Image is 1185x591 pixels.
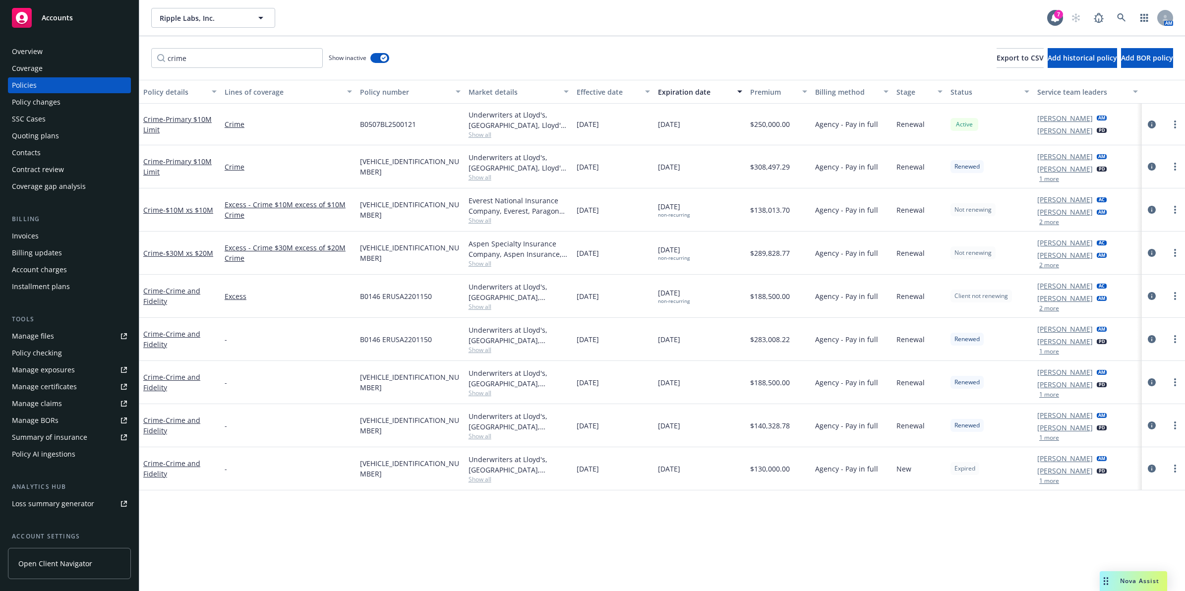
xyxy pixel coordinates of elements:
[1100,571,1167,591] button: Nova Assist
[577,334,599,345] span: [DATE]
[469,325,569,346] div: Underwriters at Lloyd's, [GEOGRAPHIC_DATA], [PERSON_NAME] of [GEOGRAPHIC_DATA], R-T Specialty Ins...
[750,205,790,215] span: $138,013.70
[896,464,911,474] span: New
[12,429,87,445] div: Summary of insurance
[143,115,212,134] span: - Primary $10M Limit
[360,242,461,263] span: [VEHICLE_IDENTIFICATION_NUMBER]
[8,345,131,361] a: Policy checking
[1169,290,1181,302] a: more
[1169,247,1181,259] a: more
[12,162,64,177] div: Contract review
[1037,466,1093,476] a: [PERSON_NAME]
[1037,379,1093,390] a: [PERSON_NAME]
[469,87,558,97] div: Market details
[12,178,86,194] div: Coverage gap analysis
[750,162,790,172] span: $308,497.29
[1169,419,1181,431] a: more
[815,162,878,172] span: Agency - Pay in full
[658,298,690,304] div: non-recurring
[225,199,352,210] a: Excess - Crime $10M excess of $10M
[8,379,131,395] a: Manage certificates
[1146,290,1158,302] a: circleInformation
[8,429,131,445] a: Summary of insurance
[12,60,43,76] div: Coverage
[815,291,878,301] span: Agency - Pay in full
[360,334,432,345] span: B0146 ERUSA2201150
[12,262,67,278] div: Account charges
[469,152,569,173] div: Underwriters at Lloyd's, [GEOGRAPHIC_DATA], Lloyd's of [GEOGRAPHIC_DATA], Paragon Insurance Holdings
[750,248,790,258] span: $289,828.77
[8,482,131,492] div: Analytics hub
[8,413,131,428] a: Manage BORs
[811,80,892,104] button: Billing method
[997,48,1044,68] button: Export to CSV
[143,415,200,435] a: Crime
[8,162,131,177] a: Contract review
[469,411,569,432] div: Underwriters at Lloyd's, [GEOGRAPHIC_DATA], [PERSON_NAME] of [GEOGRAPHIC_DATA], RT Specialty Insu...
[896,334,925,345] span: Renewal
[815,205,878,215] span: Agency - Pay in full
[896,377,925,388] span: Renewal
[469,368,569,389] div: Underwriters at Lloyd's, [GEOGRAPHIC_DATA], [PERSON_NAME] of [GEOGRAPHIC_DATA], RT Specialty Insu...
[1037,336,1093,347] a: [PERSON_NAME]
[1121,53,1173,62] span: Add BOR policy
[225,253,352,263] a: Crime
[658,119,680,129] span: [DATE]
[163,205,213,215] span: - $10M xs $10M
[8,128,131,144] a: Quoting plans
[1169,118,1181,130] a: more
[143,329,200,349] span: - Crime and Fidelity
[360,291,432,301] span: B0146 ERUSA2201150
[8,328,131,344] a: Manage files
[151,48,323,68] input: Filter by keyword...
[750,87,796,97] div: Premium
[469,130,569,139] span: Show all
[1039,176,1059,182] button: 1 more
[143,205,213,215] a: Crime
[750,334,790,345] span: $283,008.22
[658,212,690,218] div: non-recurring
[143,157,212,177] a: Crime
[8,314,131,324] div: Tools
[143,115,212,134] a: Crime
[221,80,356,104] button: Lines of coverage
[658,288,690,304] span: [DATE]
[577,119,599,129] span: [DATE]
[139,80,221,104] button: Policy details
[577,464,599,474] span: [DATE]
[42,14,73,22] span: Accounts
[143,459,200,478] span: - Crime and Fidelity
[577,205,599,215] span: [DATE]
[160,13,245,23] span: Ripple Labs, Inc.
[658,255,690,261] div: non-recurring
[896,162,925,172] span: Renewal
[950,87,1018,97] div: Status
[658,201,690,218] span: [DATE]
[1169,333,1181,345] a: more
[329,54,366,62] span: Show inactive
[954,421,980,430] span: Renewed
[151,8,275,28] button: Ripple Labs, Inc.
[577,248,599,258] span: [DATE]
[469,110,569,130] div: Underwriters at Lloyd's, [GEOGRAPHIC_DATA], Lloyd's of [GEOGRAPHIC_DATA], Paragon Insurance Holdings
[896,119,925,129] span: Renewal
[469,475,569,483] span: Show all
[1100,571,1112,591] div: Drag to move
[12,128,59,144] div: Quoting plans
[469,259,569,268] span: Show all
[1037,293,1093,303] a: [PERSON_NAME]
[1146,204,1158,216] a: circleInformation
[746,80,811,104] button: Premium
[143,157,212,177] span: - Primary $10M Limit
[1134,8,1154,28] a: Switch app
[469,302,569,311] span: Show all
[954,378,980,387] span: Renewed
[8,111,131,127] a: SSC Cases
[1037,250,1093,260] a: [PERSON_NAME]
[1037,367,1093,377] a: [PERSON_NAME]
[1146,419,1158,431] a: circleInformation
[18,558,92,569] span: Open Client Navigator
[1039,349,1059,355] button: 1 more
[1146,247,1158,259] a: circleInformation
[1037,422,1093,433] a: [PERSON_NAME]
